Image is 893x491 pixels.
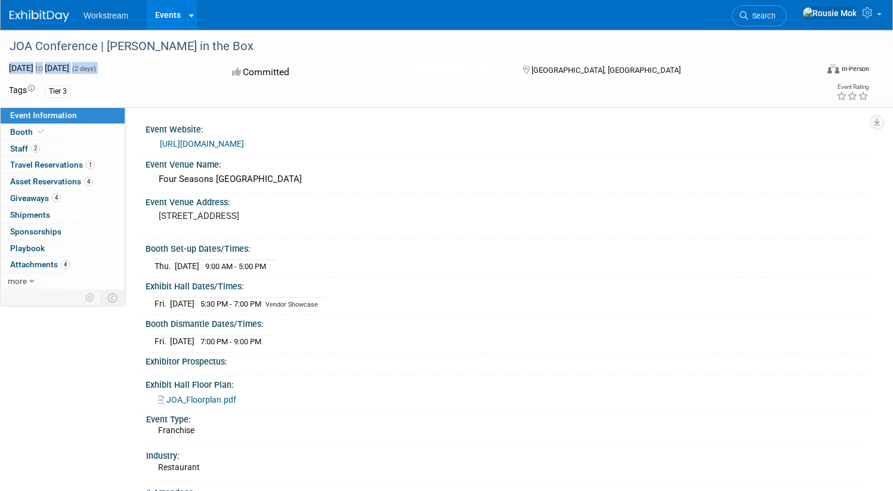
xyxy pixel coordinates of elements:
td: Fri. [155,298,170,310]
a: Event Information [1,107,125,123]
span: 4 [84,177,93,186]
span: 7:00 PM - 9:00 PM [200,337,261,346]
a: Staff2 [1,141,125,157]
a: Search [732,5,787,26]
span: Franchise [158,425,194,435]
div: JOA Conference | [PERSON_NAME] in the Box [5,36,796,57]
div: Booth Dismantle Dates/Times: [146,315,869,330]
a: JOA_Floorplan.pdf [158,395,236,404]
span: Restaurant [158,462,200,472]
span: 2 [31,144,40,153]
span: 4 [61,260,70,269]
div: Event Venue Address: [146,193,869,208]
span: 9:00 AM - 5:00 PM [205,262,266,271]
div: Exhibit Hall Dates/Times: [146,277,869,292]
a: Travel Reservations1 [1,157,125,173]
div: Four Seasons [GEOGRAPHIC_DATA] [155,170,860,189]
span: Playbook [10,243,45,253]
div: In-Person [841,64,869,73]
span: Asset Reservations [10,177,93,186]
td: [DATE] [170,298,194,310]
span: [DATE] [DATE] [9,63,69,73]
a: Playbook [1,240,125,257]
div: Tier 3 [45,85,70,98]
td: Personalize Event Tab Strip [80,290,101,305]
td: Fri. [155,335,170,348]
div: Industry: [146,447,864,462]
div: Event Format [741,62,869,80]
td: [DATE] [170,335,194,348]
span: Staff [10,144,40,153]
a: Sponsorships [1,224,125,240]
div: Event Venue Name: [146,156,869,171]
span: 4 [52,193,61,202]
span: Booth [10,127,47,137]
span: to [33,63,45,73]
a: Asset Reservations4 [1,174,125,190]
span: [GEOGRAPHIC_DATA], [GEOGRAPHIC_DATA] [532,66,681,75]
a: [URL][DOMAIN_NAME] [160,139,244,149]
td: Toggle Event Tabs [101,290,125,305]
td: Thu. [155,260,175,273]
span: Sponsorships [10,227,61,236]
i: Booth reservation complete [38,128,44,135]
div: Event Type: [146,410,864,425]
div: Event Rating [836,84,869,90]
span: (2 days) [71,65,96,73]
div: Exhibitor Prospectus: [146,353,869,368]
span: Workstream [84,11,128,20]
span: 1 [86,160,95,169]
pre: [STREET_ADDRESS] [159,211,434,221]
div: Event Website: [146,121,869,135]
span: Attachments [10,260,70,269]
span: Event Information [10,110,77,120]
td: [DATE] [175,260,199,273]
img: Format-Inperson.png [827,64,839,73]
img: ExhibitDay [10,10,69,22]
div: Committed [228,62,503,83]
span: Giveaways [10,193,61,203]
a: Booth [1,124,125,140]
span: Shipments [10,210,50,220]
span: Travel Reservations [10,160,95,169]
div: Exhibit Hall Floor Plan: [146,376,869,391]
span: JOA_Floorplan.pdf [166,395,236,404]
span: Search [748,11,775,20]
span: more [8,276,27,286]
a: Shipments [1,207,125,223]
a: Attachments4 [1,257,125,273]
span: Vendor Showcase [265,301,318,308]
td: Tags [9,84,35,98]
a: Giveaways4 [1,190,125,206]
img: Rousie Mok [802,7,857,20]
div: Booth Set-up Dates/Times: [146,240,869,255]
a: more [1,273,125,289]
span: 5:30 PM - 7:00 PM [200,299,261,308]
